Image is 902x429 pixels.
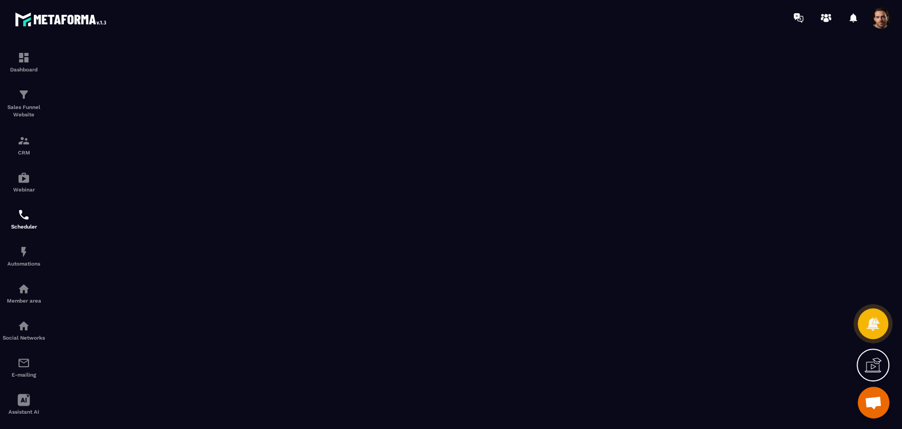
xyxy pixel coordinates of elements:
a: formationformationSales Funnel Website [3,80,45,126]
img: scheduler [17,208,30,221]
p: Social Networks [3,335,45,341]
p: E-mailing [3,372,45,378]
img: email [17,357,30,369]
img: formation [17,134,30,147]
img: formation [17,88,30,101]
a: automationsautomationsAutomations [3,238,45,275]
img: logo [15,10,110,29]
p: Assistant AI [3,409,45,415]
a: formationformationDashboard [3,43,45,80]
p: Automations [3,261,45,267]
p: Webinar [3,187,45,193]
p: Sales Funnel Website [3,104,45,118]
img: automations [17,171,30,184]
p: Dashboard [3,67,45,72]
img: formation [17,51,30,64]
img: automations [17,245,30,258]
p: Member area [3,298,45,304]
p: Scheduler [3,224,45,230]
a: automationsautomationsWebinar [3,163,45,200]
img: automations [17,282,30,295]
a: schedulerschedulerScheduler [3,200,45,238]
a: emailemailE-mailing [3,349,45,386]
a: automationsautomationsMember area [3,275,45,312]
a: formationformationCRM [3,126,45,163]
img: social-network [17,320,30,332]
p: CRM [3,150,45,156]
a: Assistant AI [3,386,45,423]
a: social-networksocial-networkSocial Networks [3,312,45,349]
div: Mở cuộc trò chuyện [858,387,889,418]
